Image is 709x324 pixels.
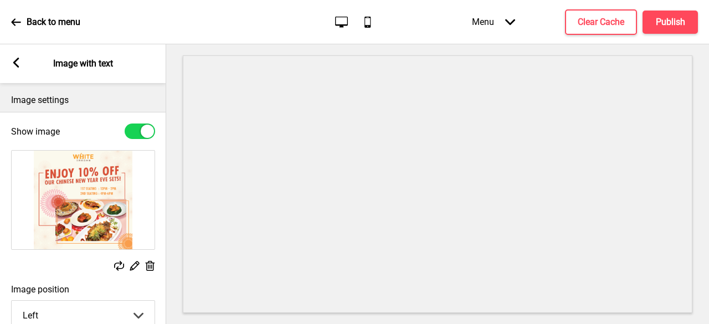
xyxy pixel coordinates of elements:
button: Clear Cache [565,9,637,35]
p: Image with text [53,58,113,70]
h4: Clear Cache [578,16,624,28]
button: Publish [643,11,698,34]
img: Image [12,151,155,249]
label: Image position [11,284,155,295]
label: Show image [11,126,60,137]
p: Image settings [11,94,155,106]
div: Menu [461,6,526,38]
h4: Publish [656,16,685,28]
a: Back to menu [11,7,80,37]
p: Back to menu [27,16,80,28]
